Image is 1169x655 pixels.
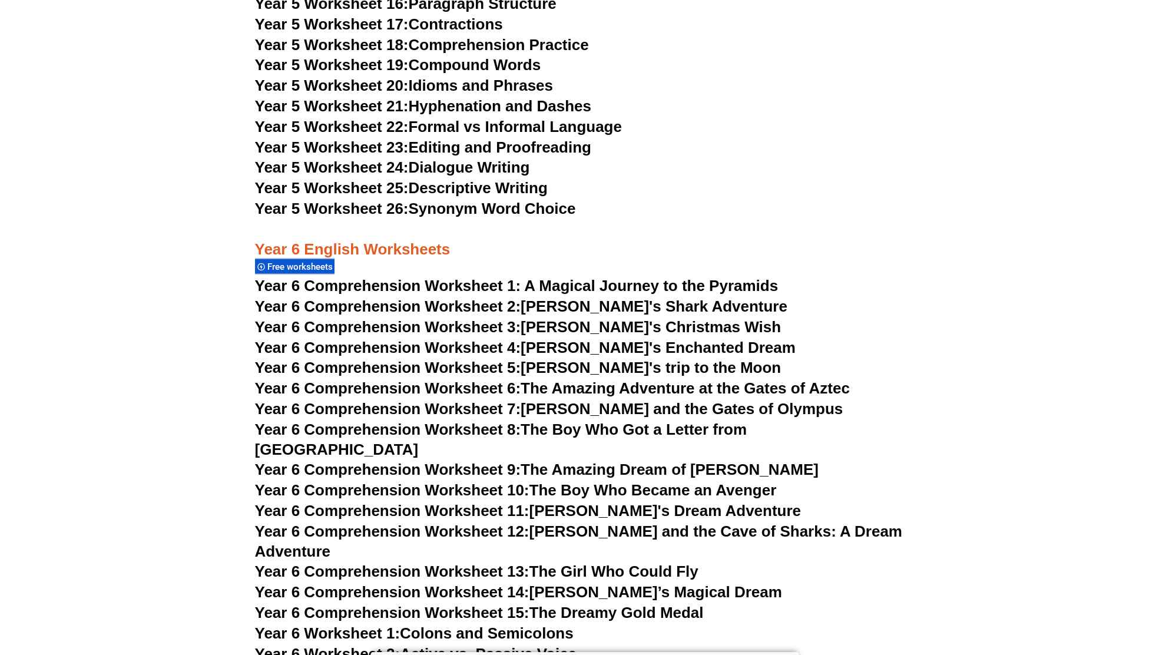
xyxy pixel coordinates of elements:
[255,604,704,621] a: Year 6 Comprehension Worksheet 15:The Dreamy Gold Medal
[255,277,779,295] a: Year 6 Comprehension Worksheet 1: A Magical Journey to the Pyramids
[255,624,574,642] a: Year 6 Worksheet 1:Colons and Semicolons
[255,502,801,520] a: Year 6 Comprehension Worksheet 11:[PERSON_NAME]'s Dream Adventure
[255,421,747,458] a: Year 6 Comprehension Worksheet 8:The Boy Who Got a Letter from [GEOGRAPHIC_DATA]
[255,138,591,156] a: Year 5 Worksheet 23:Editing and Proofreading
[255,77,409,94] span: Year 5 Worksheet 20:
[255,36,409,54] span: Year 5 Worksheet 18:
[255,138,409,156] span: Year 5 Worksheet 23:
[973,522,1169,655] iframe: Chat Widget
[255,15,503,33] a: Year 5 Worksheet 17:Contractions
[255,502,529,520] span: Year 6 Comprehension Worksheet 11:
[255,522,902,560] a: Year 6 Comprehension Worksheet 12:[PERSON_NAME] and the Cave of Sharks: A Dream Adventure
[255,259,335,274] div: Free worksheets
[255,297,787,315] a: Year 6 Comprehension Worksheet 2:[PERSON_NAME]'s Shark Adventure
[255,481,777,499] a: Year 6 Comprehension Worksheet 10:The Boy Who Became an Avenger
[255,118,622,135] a: Year 5 Worksheet 22:Formal vs Informal Language
[255,318,781,336] a: Year 6 Comprehension Worksheet 3:[PERSON_NAME]'s Christmas Wish
[255,77,553,94] a: Year 5 Worksheet 20:Idioms and Phrases
[255,97,591,115] a: Year 5 Worksheet 21:Hyphenation and Dashes
[255,200,576,217] a: Year 5 Worksheet 26:Synonym Word Choice
[255,461,819,478] a: Year 6 Comprehension Worksheet 9:The Amazing Dream of [PERSON_NAME]
[255,179,409,197] span: Year 5 Worksheet 25:
[255,400,843,418] a: Year 6 Comprehension Worksheet 7:[PERSON_NAME] and the Gates of Olympus
[255,200,409,217] span: Year 5 Worksheet 26:
[255,297,521,315] span: Year 6 Comprehension Worksheet 2:
[255,563,529,580] span: Year 6 Comprehension Worksheet 13:
[255,461,521,478] span: Year 6 Comprehension Worksheet 9:
[255,97,409,115] span: Year 5 Worksheet 21:
[255,179,548,197] a: Year 5 Worksheet 25:Descriptive Writing
[255,56,541,74] a: Year 5 Worksheet 19:Compound Words
[255,158,409,176] span: Year 5 Worksheet 24:
[255,421,521,438] span: Year 6 Comprehension Worksheet 8:
[255,118,409,135] span: Year 5 Worksheet 22:
[255,400,521,418] span: Year 6 Comprehension Worksheet 7:
[255,481,529,499] span: Year 6 Comprehension Worksheet 10:
[255,583,782,601] a: Year 6 Comprehension Worksheet 14:[PERSON_NAME]’s Magical Dream
[255,379,850,397] a: Year 6 Comprehension Worksheet 6:The Amazing Adventure at the Gates of Aztec
[255,318,521,336] span: Year 6 Comprehension Worksheet 3:
[255,15,409,33] span: Year 5 Worksheet 17:
[255,624,400,642] span: Year 6 Worksheet 1:
[255,522,529,540] span: Year 6 Comprehension Worksheet 12:
[255,583,529,601] span: Year 6 Comprehension Worksheet 14:
[267,262,336,272] span: Free worksheets
[255,56,409,74] span: Year 5 Worksheet 19:
[255,563,698,580] a: Year 6 Comprehension Worksheet 13:The Girl Who Could Fly
[255,359,781,376] a: Year 6 Comprehension Worksheet 5:[PERSON_NAME]'s trip to the Moon
[255,339,796,356] a: Year 6 Comprehension Worksheet 4:[PERSON_NAME]'s Enchanted Dream
[255,379,521,397] span: Year 6 Comprehension Worksheet 6:
[255,359,521,376] span: Year 6 Comprehension Worksheet 5:
[255,158,530,176] a: Year 5 Worksheet 24:Dialogue Writing
[255,604,529,621] span: Year 6 Comprehension Worksheet 15:
[255,220,915,260] h3: Year 6 English Worksheets
[255,36,589,54] a: Year 5 Worksheet 18:Comprehension Practice
[255,339,521,356] span: Year 6 Comprehension Worksheet 4:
